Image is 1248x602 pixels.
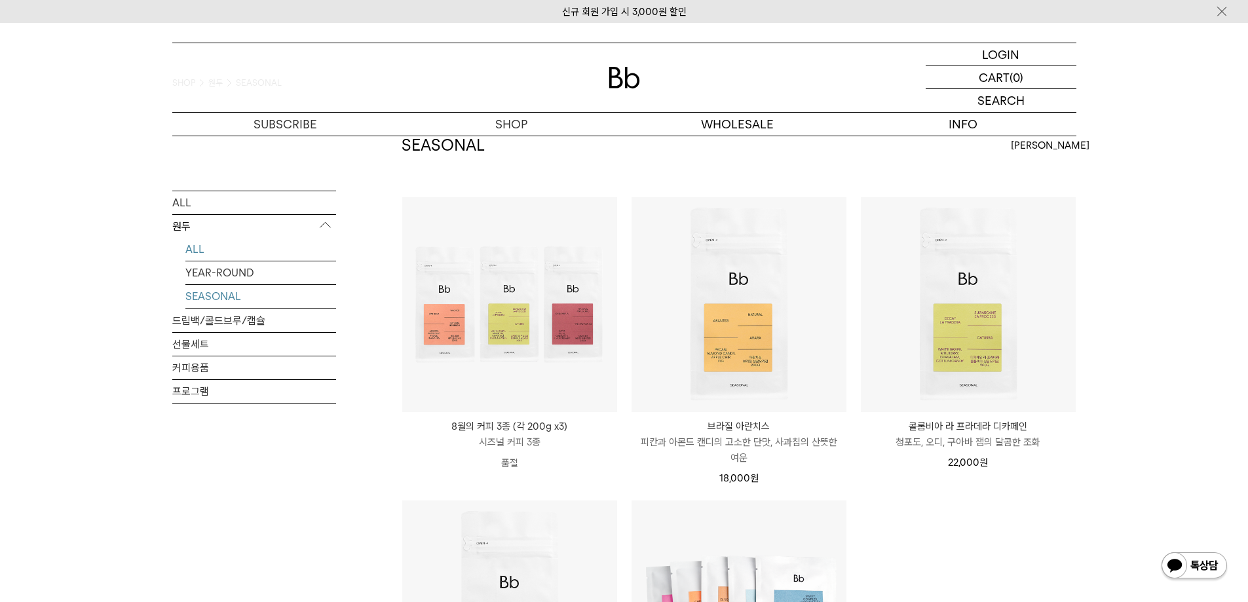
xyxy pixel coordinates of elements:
p: 품절 [402,450,617,476]
p: 콜롬비아 라 프라데라 디카페인 [861,419,1076,434]
a: 브라질 아란치스 피칸과 아몬드 캔디의 고소한 단맛, 사과칩의 산뜻한 여운 [632,419,846,466]
span: 원 [750,472,759,484]
img: 8월의 커피 3종 (각 200g x3) [402,197,617,412]
img: 로고 [609,67,640,88]
p: LOGIN [982,43,1019,66]
a: ALL [185,237,336,260]
p: INFO [850,113,1076,136]
p: 8월의 커피 3종 (각 200g x3) [402,419,617,434]
a: CART (0) [926,66,1076,89]
a: ALL [172,191,336,214]
img: 브라질 아란치스 [632,197,846,412]
a: 콜롬비아 라 프라데라 디카페인 청포도, 오디, 구아바 잼의 달콤한 조화 [861,419,1076,450]
span: 18,000 [719,472,759,484]
img: 콜롬비아 라 프라데라 디카페인 [861,197,1076,412]
a: 8월의 커피 3종 (각 200g x3) 시즈널 커피 3종 [402,419,617,450]
a: 프로그램 [172,379,336,402]
p: WHOLESALE [624,113,850,136]
a: LOGIN [926,43,1076,66]
a: SHOP [398,113,624,136]
h2: SEASONAL [402,134,485,157]
img: 카카오톡 채널 1:1 채팅 버튼 [1160,551,1228,582]
p: CART [979,66,1010,88]
p: 원두 [172,214,336,238]
a: 신규 회원 가입 시 3,000원 할인 [562,6,687,18]
p: 피칸과 아몬드 캔디의 고소한 단맛, 사과칩의 산뜻한 여운 [632,434,846,466]
a: YEAR-ROUND [185,261,336,284]
a: SUBSCRIBE [172,113,398,136]
a: 선물세트 [172,332,336,355]
a: SEASONAL [185,284,336,307]
span: [PERSON_NAME] [1011,138,1089,153]
a: 드립백/콜드브루/캡슐 [172,309,336,331]
span: 원 [979,457,988,468]
span: 22,000 [948,457,988,468]
p: 시즈널 커피 3종 [402,434,617,450]
a: 커피용품 [172,356,336,379]
p: (0) [1010,66,1023,88]
p: SEARCH [977,89,1025,112]
p: 브라질 아란치스 [632,419,846,434]
p: 청포도, 오디, 구아바 잼의 달콤한 조화 [861,434,1076,450]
